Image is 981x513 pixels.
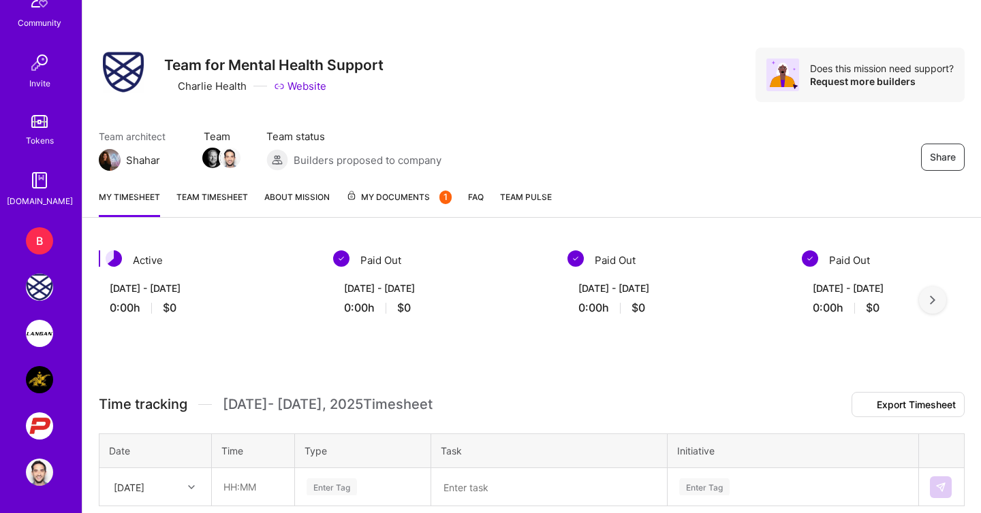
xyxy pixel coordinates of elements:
[223,396,433,413] span: [DATE] - [DATE] , 2025 Timesheet
[99,396,187,413] span: Time tracking
[921,144,965,171] button: Share
[114,480,144,494] div: [DATE]
[344,301,540,315] div: 0:00 h
[26,412,53,440] img: PCarMarket: Car Marketplace Web App Redesign
[221,146,239,169] a: Team Member Avatar
[99,434,212,468] th: Date
[264,190,330,217] a: About Mission
[307,476,357,497] div: Enter Tag
[26,320,53,347] img: Langan: AI-Copilot for Environmental Site Assessment
[397,301,411,315] span: $0
[333,250,551,270] div: Paid Out
[266,129,441,144] span: Team status
[810,75,954,88] div: Request more builders
[164,79,247,93] div: Charlie Health
[930,150,956,164] span: Share
[188,484,195,491] i: icon Chevron
[860,401,871,410] i: icon Download
[126,153,160,167] div: Shahar
[26,49,53,76] img: Invite
[220,148,240,168] img: Team Member Avatar
[110,301,306,315] div: 0:00 h
[295,434,431,468] th: Type
[164,81,175,92] i: icon CompanyGray
[204,129,239,144] span: Team
[766,59,799,91] img: Avatar
[578,281,775,295] div: [DATE] - [DATE]
[679,476,730,497] div: Enter Tag
[346,190,452,217] a: My Documents1
[221,444,285,458] div: Time
[110,281,306,295] div: [DATE] - [DATE]
[176,190,248,217] a: Team timesheet
[22,366,57,393] a: Anheuser-Busch: AI Data Science Platform
[22,320,57,347] a: Langan: AI-Copilot for Environmental Site Assessment
[468,190,484,217] a: FAQ
[99,190,160,217] a: My timesheet
[866,301,879,315] span: $0
[930,295,935,305] img: right
[500,190,552,217] a: Team Pulse
[202,148,223,168] img: Team Member Avatar
[166,154,176,165] i: icon Mail
[344,281,540,295] div: [DATE] - [DATE]
[99,129,176,144] span: Team architect
[99,250,317,270] div: Active
[802,250,818,267] img: Paid Out
[294,153,441,167] span: Builders proposed to company
[26,459,53,486] img: User Avatar
[578,301,775,315] div: 0:00 h
[346,190,452,205] span: My Documents
[204,146,221,169] a: Team Member Avatar
[99,149,121,171] img: Team Architect
[810,62,954,75] div: Does this mission need support?
[164,56,384,73] h3: Team for Mental Health Support
[26,274,53,301] img: Charlie Health: Team for Mental Health Support
[500,192,552,202] span: Team Pulse
[852,392,965,417] button: Export Timesheet
[26,167,53,194] img: guide book
[103,52,144,93] img: Company Logo
[274,79,326,93] a: Website
[213,469,294,505] input: HH:MM
[106,250,122,267] img: Active
[26,366,53,393] img: Anheuser-Busch: AI Data Science Platform
[18,16,61,30] div: Community
[29,76,50,90] div: Invite
[26,227,53,254] div: B
[567,250,785,270] div: Paid Out
[26,133,54,148] div: Tokens
[935,482,946,493] img: Submit
[632,301,645,315] span: $0
[439,191,452,204] div: 1
[22,274,57,301] a: Charlie Health: Team for Mental Health Support
[567,250,584,267] img: Paid Out
[677,444,909,458] div: Initiative
[31,115,48,128] img: tokens
[163,301,176,315] span: $0
[266,149,288,171] img: Builders proposed to company
[22,227,57,254] a: B
[22,459,57,486] a: User Avatar
[22,412,57,440] a: PCarMarket: Car Marketplace Web App Redesign
[333,250,349,267] img: Paid Out
[431,434,668,468] th: Task
[7,194,73,208] div: [DOMAIN_NAME]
